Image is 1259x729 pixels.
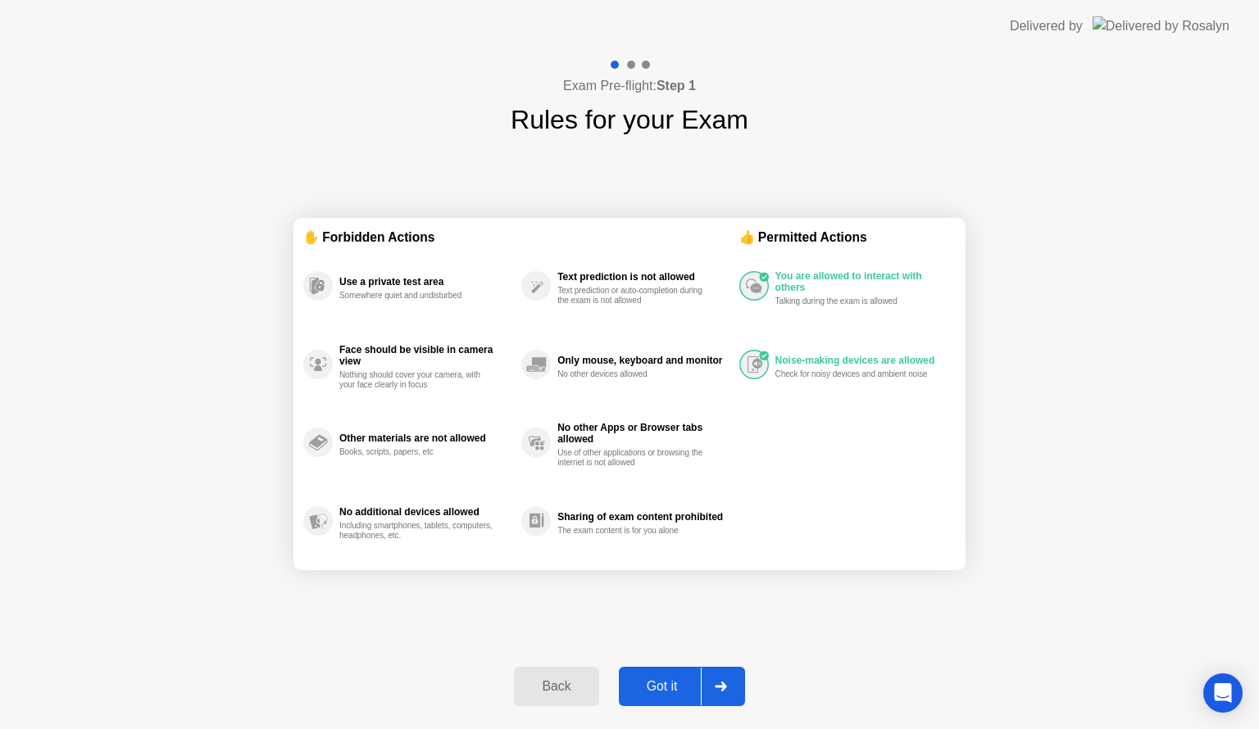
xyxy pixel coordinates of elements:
div: Only mouse, keyboard and monitor [557,355,730,366]
div: Got it [624,679,701,694]
h1: Rules for your Exam [511,100,748,139]
div: No other Apps or Browser tabs allowed [557,422,730,445]
div: Open Intercom Messenger [1203,673,1243,713]
div: Text prediction is not allowed [557,271,730,283]
div: Somewhere quiet and undisturbed [339,291,494,301]
h4: Exam Pre-flight: [563,76,696,96]
div: Talking during the exam is allowed [775,297,930,306]
div: No other devices allowed [557,369,712,379]
div: You are allowed to interact with others [775,270,948,293]
div: No additional devices allowed [339,506,513,518]
div: The exam content is for you alone [557,526,712,536]
div: Books, scripts, papers, etc [339,447,494,457]
button: Back [514,667,598,706]
div: 👍 Permitted Actions [739,228,956,247]
div: Including smartphones, tablets, computers, headphones, etc. [339,521,494,541]
img: Delivered by Rosalyn [1093,16,1229,35]
div: Use a private test area [339,276,513,288]
button: Got it [619,667,745,706]
div: Face should be visible in camera view [339,344,513,367]
div: Noise-making devices are allowed [775,355,948,366]
div: Sharing of exam content prohibited [557,511,730,523]
div: ✋ Forbidden Actions [303,228,739,247]
div: Delivered by [1010,16,1083,36]
div: Text prediction or auto-completion during the exam is not allowed [557,286,712,306]
div: Other materials are not allowed [339,432,513,444]
div: Use of other applications or browsing the internet is not allowed [557,448,712,468]
div: Back [519,679,593,694]
b: Step 1 [657,79,696,93]
div: Nothing should cover your camera, with your face clearly in focus [339,370,494,390]
div: Check for noisy devices and ambient noise [775,369,930,379]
